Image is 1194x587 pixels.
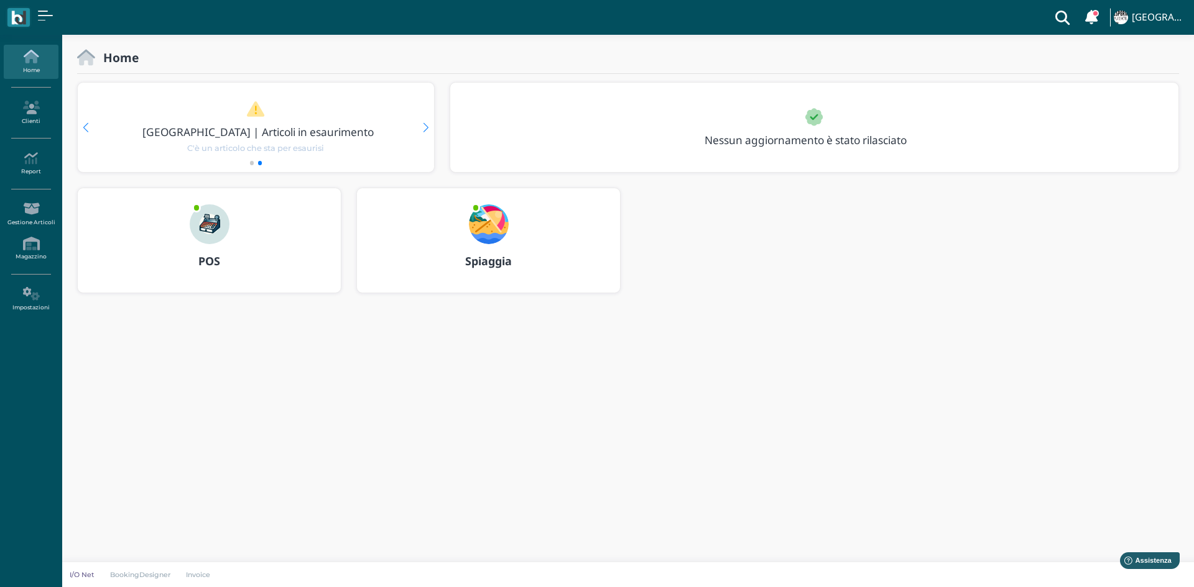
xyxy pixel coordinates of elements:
a: Home [4,45,58,79]
h3: Nessun aggiornamento è stato rilasciato [697,134,935,146]
div: Previous slide [83,123,88,132]
a: ... [GEOGRAPHIC_DATA] [1112,2,1187,32]
a: Impostazioni [4,282,58,316]
div: 2 / 2 [78,83,434,172]
span: Assistenza [37,10,82,19]
a: Report [4,147,58,181]
a: Magazzino [4,232,58,266]
img: ... [1114,11,1127,24]
a: Gestione Articoli [4,197,58,231]
div: 1 / 1 [450,83,1178,172]
img: logo [11,11,25,25]
b: Spiaggia [465,253,512,268]
b: POS [198,253,220,268]
a: [GEOGRAPHIC_DATA] | Articoli in esaurimento C'è un articolo che sta per esaurisi [101,101,410,154]
a: ... Spiaggia [356,188,621,308]
a: Clienti [4,96,58,130]
img: ... [469,204,509,244]
a: ... POS [77,188,341,308]
h3: [GEOGRAPHIC_DATA] | Articoli in esaurimento [104,126,412,138]
iframe: Help widget launcher [1106,548,1183,576]
h4: [GEOGRAPHIC_DATA] [1132,12,1187,23]
div: Next slide [423,123,428,132]
h2: Home [95,51,139,64]
img: ... [190,204,229,244]
span: C'è un articolo che sta per esaurisi [187,142,324,154]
